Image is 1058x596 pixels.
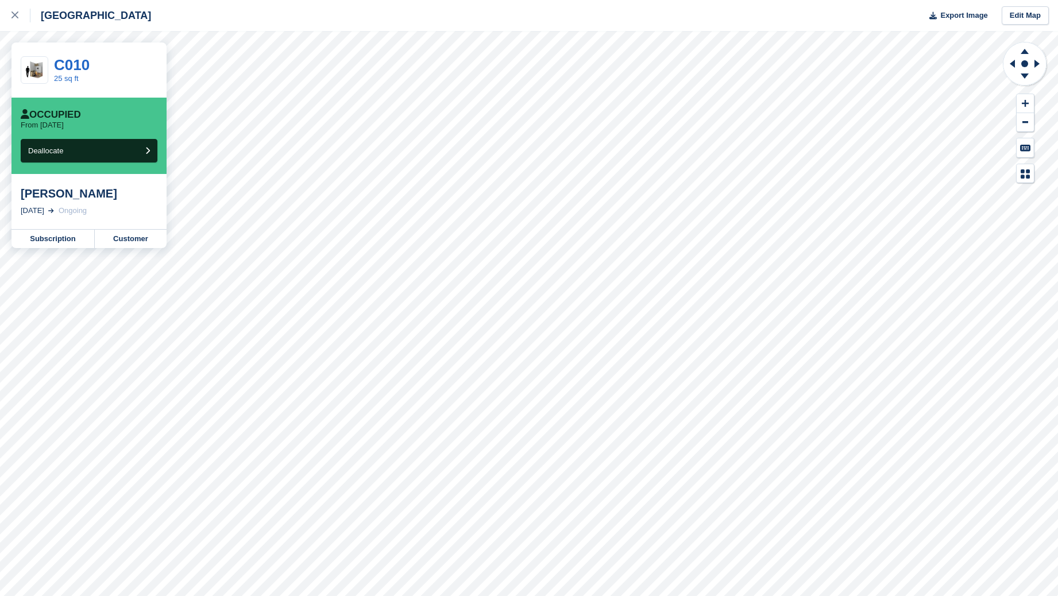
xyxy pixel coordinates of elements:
a: Customer [95,230,167,248]
button: Export Image [922,6,988,25]
a: Edit Map [1002,6,1049,25]
a: 25 sq ft [54,74,79,83]
div: Occupied [21,109,81,121]
span: Export Image [940,10,987,21]
a: C010 [54,56,90,73]
div: [GEOGRAPHIC_DATA] [30,9,151,22]
div: [PERSON_NAME] [21,187,157,200]
a: Subscription [11,230,95,248]
button: Zoom In [1017,94,1034,113]
button: Zoom Out [1017,113,1034,132]
p: From [DATE] [21,121,64,130]
span: Deallocate [28,146,63,155]
img: arrow-right-light-icn-cde0832a797a2874e46488d9cf13f60e5c3a73dbe684e267c42b8395dfbc2abf.svg [48,208,54,213]
div: Ongoing [59,205,87,216]
button: Deallocate [21,139,157,162]
img: 25-sqft-unit%20(5).jpg [21,60,48,80]
button: Keyboard Shortcuts [1017,138,1034,157]
div: [DATE] [21,205,44,216]
button: Map Legend [1017,164,1034,183]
